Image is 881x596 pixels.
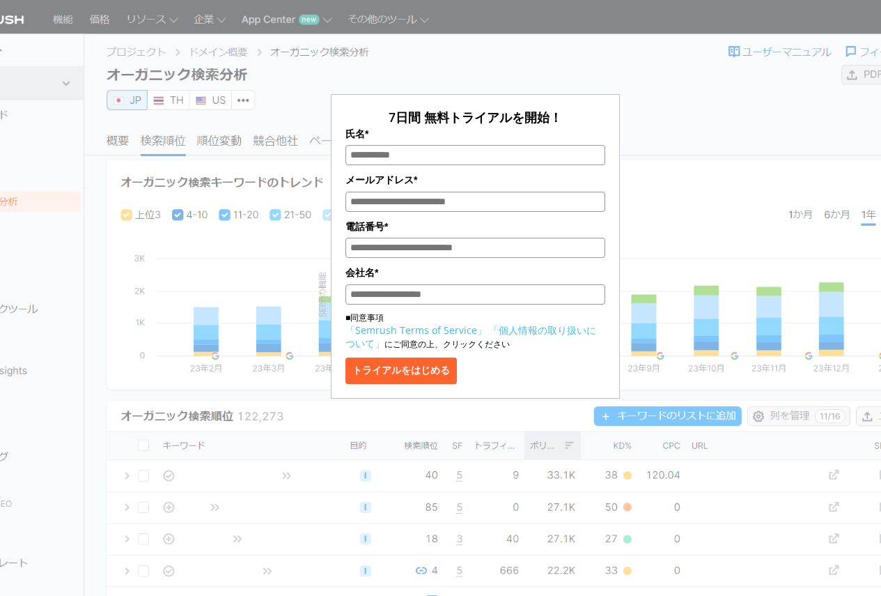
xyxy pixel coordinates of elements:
button: トライアルをはじめる [345,358,457,384]
p: ■同意事項 にご同意の上、クリックください [345,312,605,351]
label: メールアドレス* [345,172,605,188]
a: 「Semrush Terms of Service」 [345,323,487,337]
a: 「個人情報の取り扱いについて」 [345,323,596,350]
span: 7日間 無料トライアルを開始！ [389,109,562,125]
label: 電話番号* [345,219,605,234]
